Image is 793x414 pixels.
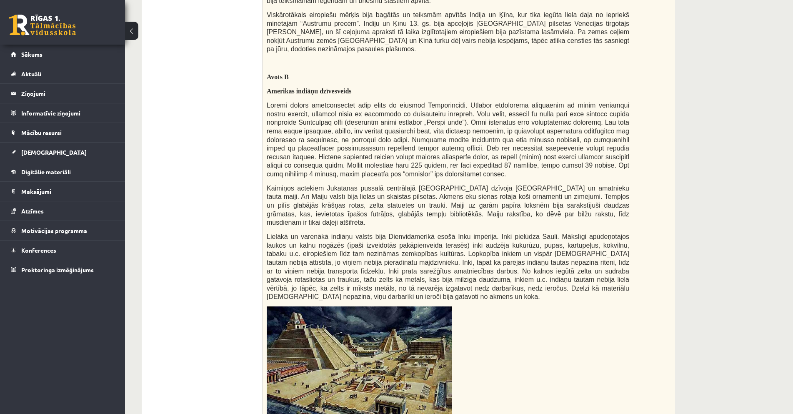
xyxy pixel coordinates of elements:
[11,260,115,279] a: Proktoringa izmēģinājums
[11,221,115,240] a: Motivācijas programma
[21,129,62,136] span: Mācību resursi
[9,15,76,35] a: Rīgas 1. Tālmācības vidusskola
[11,123,115,142] a: Mācību resursi
[21,246,56,254] span: Konferences
[11,64,115,83] a: Aktuāli
[21,50,43,58] span: Sākums
[11,241,115,260] a: Konferences
[11,162,115,181] a: Digitālie materiāli
[21,70,41,78] span: Aktuāli
[21,266,94,273] span: Proktoringa izmēģinājums
[11,182,115,201] a: Maksājumi
[11,201,115,221] a: Atzīmes
[8,8,395,40] body: Визуальный текстовый редактор, wiswyg-editor-user-answer-47024830901020
[21,207,44,215] span: Atzīmes
[267,11,629,53] span: Viskārotākais eiropiešu mērķis bija bagātās un teiksmām apvītās Indija un Ķīna, kur tika iegūta l...
[267,88,352,95] span: Amerikas indiāņu dzīvesveids
[11,45,115,64] a: Sākums
[267,268,629,301] span: Inki prata sarežģītus amatniecības darbus. No kalnos iegūtā zelta un sudraba gatavoja rotaslietas...
[267,185,629,226] span: Kaimiņos actekiem Jukatanas pussalā centrālajā [GEOGRAPHIC_DATA] dzīvoja [GEOGRAPHIC_DATA] un ama...
[21,227,87,234] span: Motivācijas programma
[21,168,71,176] span: Digitālie materiāli
[21,84,115,103] legend: Ziņojumi
[267,73,289,80] span: Avots B
[21,103,115,123] legend: Informatīvie ziņojumi
[267,102,629,178] span: Loremi dolors ametconsectet adip elits do eiusmod Temporincidi. Utlabor etdolorema aliquaenim ad ...
[267,233,629,274] span: Lielākā un varenākā indiāņu valsts bija Dienvidamerikā esošā Inku impērija. Inki pielūdza Sauli. ...
[21,148,87,156] span: [DEMOGRAPHIC_DATA]
[21,182,115,201] legend: Maksājumi
[11,103,115,123] a: Informatīvie ziņojumi
[11,84,115,103] a: Ziņojumi
[11,143,115,162] a: [DEMOGRAPHIC_DATA]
